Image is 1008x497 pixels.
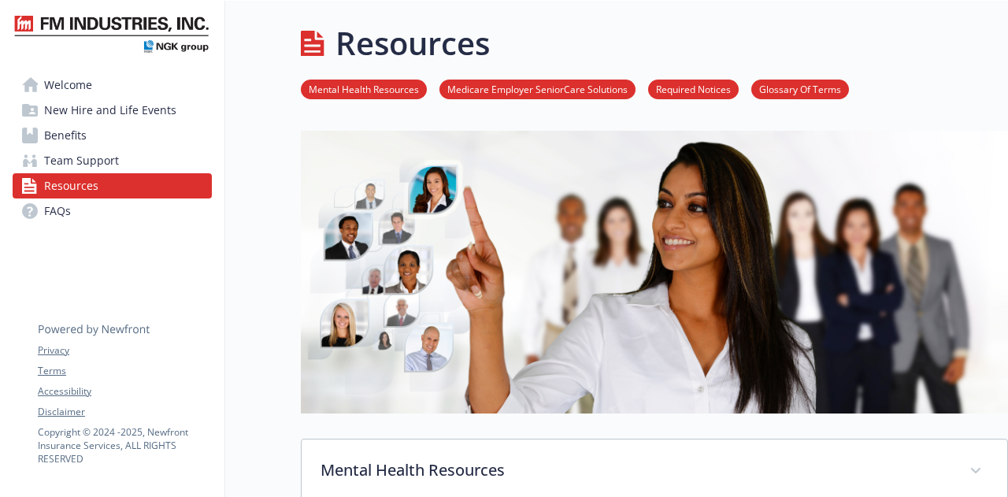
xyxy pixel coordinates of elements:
a: Resources [13,173,212,198]
a: Terms [38,364,211,378]
span: Welcome [44,72,92,98]
a: FAQs [13,198,212,224]
a: Benefits [13,123,212,148]
span: Benefits [44,123,87,148]
a: Glossary Of Terms [751,81,849,96]
a: Required Notices [648,81,739,96]
span: New Hire and Life Events [44,98,176,123]
a: Disclaimer [38,405,211,419]
p: Mental Health Resources [321,458,951,482]
p: Copyright © 2024 - 2025 , Newfront Insurance Services, ALL RIGHTS RESERVED [38,425,211,465]
a: Team Support [13,148,212,173]
a: Medicare Employer SeniorCare Solutions [439,81,636,96]
span: Resources [44,173,98,198]
a: Privacy [38,343,211,358]
a: New Hire and Life Events [13,98,212,123]
h1: Resources [335,20,490,67]
span: Team Support [44,148,119,173]
a: Mental Health Resources [301,81,427,96]
a: Welcome [13,72,212,98]
img: resources page banner [301,131,1008,414]
a: Accessibility [38,384,211,399]
span: FAQs [44,198,71,224]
